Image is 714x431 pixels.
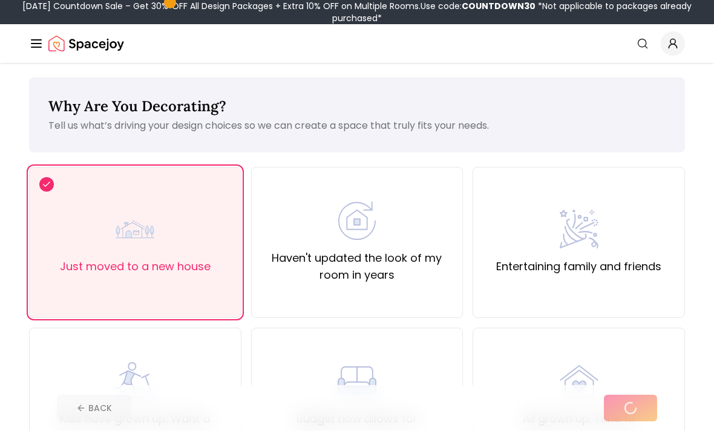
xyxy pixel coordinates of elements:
[560,362,598,401] img: All grown up. Time to impress family
[338,201,376,240] img: Haven't updated the look of my room in years
[116,210,154,248] img: Just moved to a new house
[48,31,124,56] img: Spacejoy Logo
[338,362,376,401] img: Budget now allows for new furniture
[496,258,661,275] label: Entertaining family and friends
[48,31,124,56] a: Spacejoy
[560,210,598,248] img: Entertaining family and friends
[48,118,666,133] p: Tell us what’s driving your design choices so we can create a space that truly fits your needs.
[60,258,211,275] label: Just moved to a new house
[29,24,685,63] nav: Global
[116,362,154,401] img: Kids have grown up. Want a fresh look
[261,250,453,284] label: Haven't updated the look of my room in years
[48,97,226,115] span: Why Are You Decorating?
